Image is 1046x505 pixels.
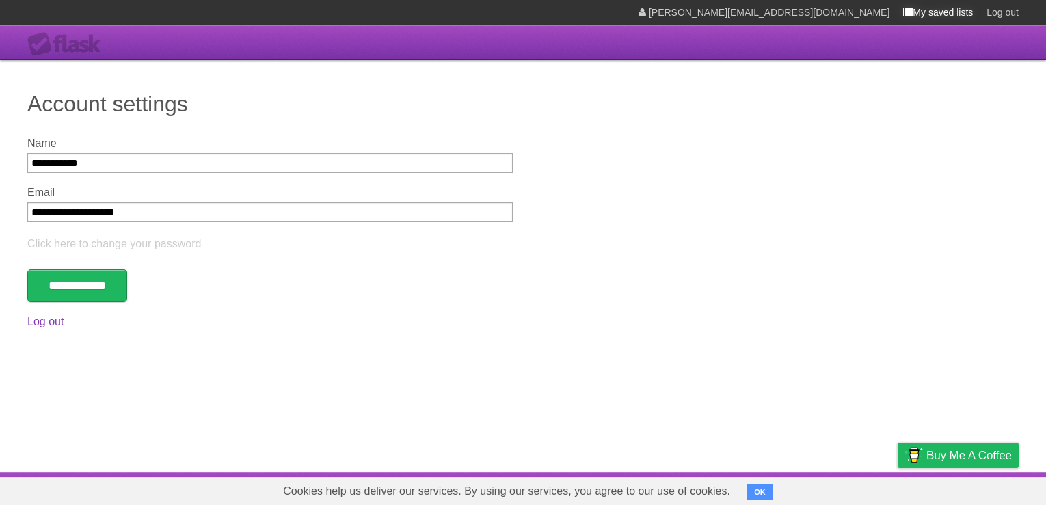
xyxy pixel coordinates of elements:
a: Suggest a feature [933,476,1019,502]
a: Log out [27,316,64,327]
a: About [716,476,745,502]
a: Buy me a coffee [898,443,1019,468]
span: Buy me a coffee [926,443,1012,467]
img: Buy me a coffee [904,443,923,467]
button: OK [747,484,773,500]
a: Developers [761,476,816,502]
h1: Account settings [27,87,1019,120]
a: Terms [833,476,863,502]
a: Click here to change your password [27,238,201,249]
label: Name [27,137,513,150]
label: Email [27,187,513,199]
a: Privacy [880,476,915,502]
span: Cookies help us deliver our services. By using our services, you agree to our use of cookies. [269,478,744,505]
div: Flask [27,32,109,57]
